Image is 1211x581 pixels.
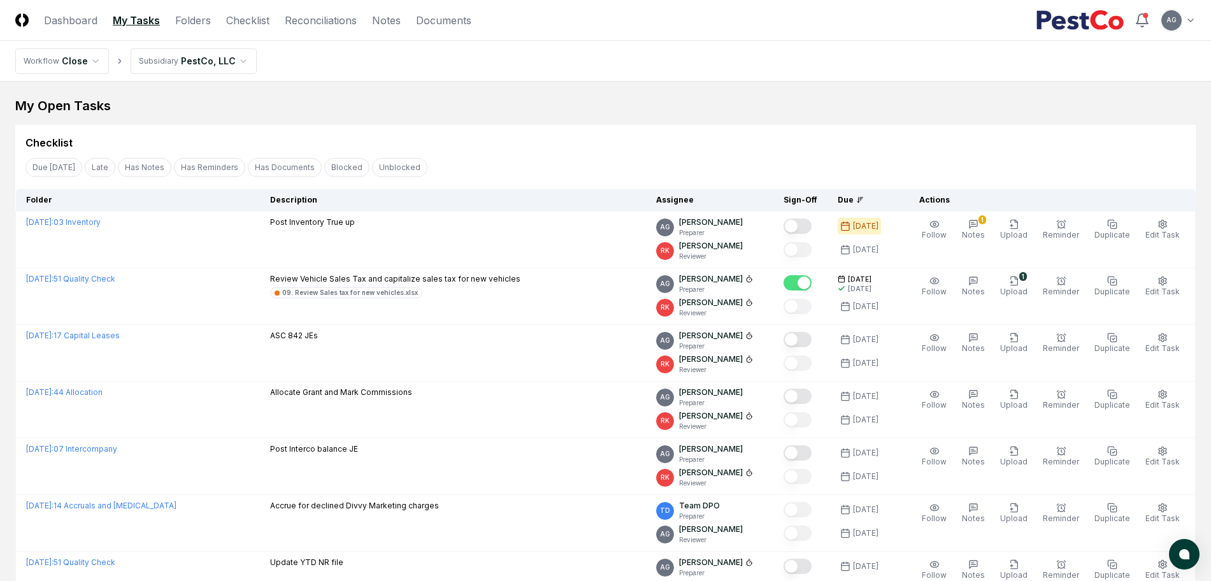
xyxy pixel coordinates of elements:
[26,501,54,510] span: [DATE] :
[1143,273,1182,300] button: Edit Task
[679,387,743,398] p: [PERSON_NAME]
[174,158,245,177] button: Has Reminders
[270,217,355,228] p: Post Inventory True up
[784,469,812,484] button: Mark complete
[784,502,812,517] button: Mark complete
[838,194,889,206] div: Due
[679,341,753,351] p: Preparer
[1043,287,1079,296] span: Reminder
[1043,570,1079,580] span: Reminder
[1094,400,1130,410] span: Duplicate
[962,343,985,353] span: Notes
[679,398,743,408] p: Preparer
[1094,343,1130,353] span: Duplicate
[1043,457,1079,466] span: Reminder
[919,443,949,470] button: Follow
[679,500,720,512] p: Team DPO
[962,570,985,580] span: Notes
[998,500,1030,527] button: Upload
[919,217,949,243] button: Follow
[919,500,949,527] button: Follow
[118,158,171,177] button: Has Notes
[26,274,115,283] a: [DATE]:51 Quality Check
[784,242,812,257] button: Mark complete
[26,557,54,567] span: [DATE] :
[679,228,743,238] p: Preparer
[679,557,743,568] p: [PERSON_NAME]
[113,13,160,28] a: My Tasks
[25,135,73,150] div: Checklist
[853,414,878,426] div: [DATE]
[679,285,753,294] p: Preparer
[679,330,743,341] p: [PERSON_NAME]
[1040,500,1082,527] button: Reminder
[1092,387,1133,413] button: Duplicate
[784,445,812,461] button: Mark complete
[139,55,178,67] div: Subsidiary
[784,275,812,290] button: Mark complete
[1043,400,1079,410] span: Reminder
[15,48,257,74] nav: breadcrumb
[661,246,670,255] span: RK
[26,501,176,510] a: [DATE]:14 Accruals and [MEDICAL_DATA]
[282,288,418,298] div: 09. Review Sales tax for new vehicles.xlsx
[1000,513,1028,523] span: Upload
[1094,230,1130,240] span: Duplicate
[1092,500,1133,527] button: Duplicate
[962,287,985,296] span: Notes
[661,359,670,369] span: RK
[16,189,260,212] th: Folder
[661,303,670,312] span: RK
[1094,513,1130,523] span: Duplicate
[1000,343,1028,353] span: Upload
[1143,217,1182,243] button: Edit Task
[679,455,743,464] p: Preparer
[15,13,29,27] img: Logo
[679,217,743,228] p: [PERSON_NAME]
[1040,273,1082,300] button: Reminder
[372,13,401,28] a: Notes
[1145,513,1180,523] span: Edit Task
[646,189,773,212] th: Assignee
[679,467,743,478] p: [PERSON_NAME]
[848,275,871,284] span: [DATE]
[679,410,743,422] p: [PERSON_NAME]
[661,416,670,426] span: RK
[679,535,743,545] p: Reviewer
[1000,570,1028,580] span: Upload
[660,279,670,289] span: AG
[853,527,878,539] div: [DATE]
[679,512,720,521] p: Preparer
[1000,457,1028,466] span: Upload
[853,391,878,402] div: [DATE]
[959,500,987,527] button: Notes
[1094,457,1130,466] span: Duplicate
[1092,273,1133,300] button: Duplicate
[679,365,753,375] p: Reviewer
[998,387,1030,413] button: Upload
[1143,330,1182,357] button: Edit Task
[679,273,743,285] p: [PERSON_NAME]
[1143,443,1182,470] button: Edit Task
[660,506,670,515] span: TD
[853,561,878,572] div: [DATE]
[26,331,120,340] a: [DATE]:17 Capital Leases
[959,217,987,243] button: 1Notes
[919,387,949,413] button: Follow
[959,273,987,300] button: Notes
[679,568,753,578] p: Preparer
[853,244,878,255] div: [DATE]
[15,97,1196,115] div: My Open Tasks
[853,334,878,345] div: [DATE]
[784,389,812,404] button: Mark complete
[660,449,670,459] span: AG
[248,158,322,177] button: Has Documents
[679,297,743,308] p: [PERSON_NAME]
[853,471,878,482] div: [DATE]
[679,443,743,455] p: [PERSON_NAME]
[270,330,318,341] p: ASC 842 JEs
[26,387,103,397] a: [DATE]:44 Allocation
[784,526,812,541] button: Mark complete
[1145,230,1180,240] span: Edit Task
[660,392,670,402] span: AG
